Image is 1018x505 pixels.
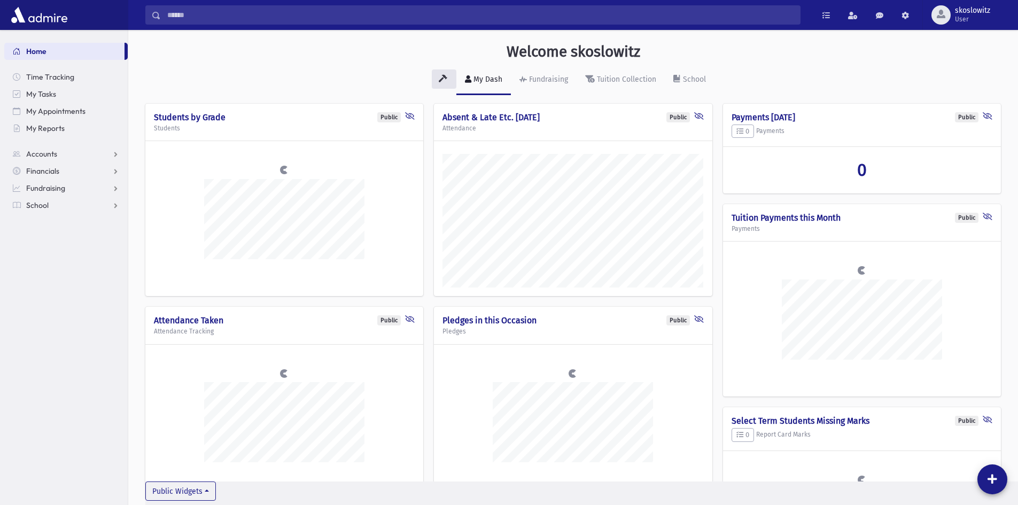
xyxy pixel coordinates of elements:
h5: Payments [732,125,992,138]
div: Public [955,112,978,122]
a: My Appointments [4,103,128,120]
h5: Attendance [442,125,703,132]
h4: Students by Grade [154,112,415,122]
span: School [26,200,49,210]
a: Accounts [4,145,128,162]
a: Financials [4,162,128,180]
a: My Reports [4,120,128,137]
span: My Appointments [26,106,86,116]
span: User [955,15,990,24]
div: School [681,75,706,84]
h4: Payments [DATE] [732,112,992,122]
a: My Dash [456,65,511,95]
h4: Tuition Payments this Month [732,213,992,223]
div: Public [666,112,690,122]
img: AdmirePro [9,4,70,26]
input: Search [161,5,800,25]
span: My Reports [26,123,65,133]
h4: Pledges in this Occasion [442,315,703,325]
span: Home [26,46,46,56]
span: 0 [857,160,867,180]
a: Time Tracking [4,68,128,86]
button: 0 [732,125,754,138]
div: My Dash [471,75,502,84]
button: Public Widgets [145,481,216,501]
h4: Select Term Students Missing Marks [732,416,992,426]
span: My Tasks [26,89,56,99]
div: Public [377,315,401,325]
h3: Welcome skoslowitz [507,43,640,61]
div: Public [955,416,978,426]
h5: Payments [732,225,992,232]
h5: Attendance Tracking [154,328,415,335]
div: Tuition Collection [595,75,656,84]
h5: Pledges [442,328,703,335]
a: Fundraising [511,65,577,95]
a: Tuition Collection [577,65,665,95]
a: School [665,65,714,95]
a: My Tasks [4,86,128,103]
h5: Students [154,125,415,132]
a: 0 [732,160,992,180]
span: Time Tracking [26,72,74,82]
span: Accounts [26,149,57,159]
span: 0 [736,127,749,135]
h4: Attendance Taken [154,315,415,325]
div: Public [377,112,401,122]
span: Fundraising [26,183,65,193]
span: 0 [736,431,749,439]
h4: Absent & Late Etc. [DATE] [442,112,703,122]
div: Public [666,315,690,325]
span: Financials [26,166,59,176]
a: Home [4,43,125,60]
div: Fundraising [527,75,568,84]
div: Public [955,213,978,223]
button: 0 [732,428,754,442]
span: skoslowitz [955,6,990,15]
h5: Report Card Marks [732,428,992,442]
a: Fundraising [4,180,128,197]
a: School [4,197,128,214]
